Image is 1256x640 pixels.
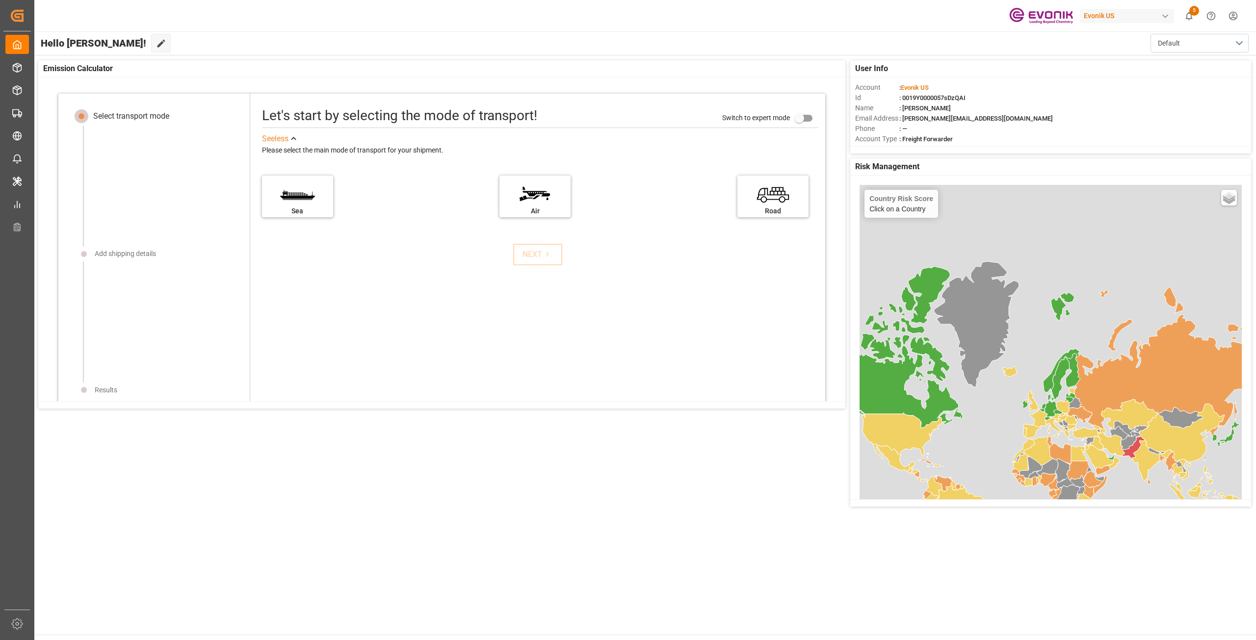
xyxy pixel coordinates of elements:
[262,133,288,145] div: See less
[855,134,899,144] span: Account Type
[1200,5,1222,27] button: Help Center
[523,249,552,260] div: NEXT
[901,84,929,91] span: Evonik US
[1151,34,1249,52] button: open menu
[95,249,156,259] div: Add shipping details
[869,195,933,203] h4: Country Risk Score
[855,113,899,124] span: Email Address
[869,195,933,213] div: Click on a Country
[855,103,899,113] span: Name
[41,34,146,52] span: Hello [PERSON_NAME]!
[1009,7,1073,25] img: Evonik-brand-mark-Deep-Purple-RGB.jpeg_1700498283.jpeg
[267,206,328,216] div: Sea
[855,124,899,134] span: Phone
[1080,9,1174,23] div: Evonik US
[742,206,804,216] div: Road
[262,105,537,126] div: Let's start by selecting the mode of transport!
[855,93,899,103] span: Id
[1178,5,1200,27] button: show 5 new notifications
[262,145,818,156] div: Please select the main mode of transport for your shipment.
[855,63,888,75] span: User Info
[1221,190,1237,205] a: Layers
[722,114,790,122] span: Switch to expert mode
[899,84,929,91] span: :
[95,385,117,395] div: Results
[1189,6,1199,16] span: 5
[93,110,169,122] div: Select transport mode
[899,135,953,143] span: : Freight Forwarder
[899,104,951,112] span: : [PERSON_NAME]
[43,63,113,75] span: Emission Calculator
[899,115,1053,122] span: : [PERSON_NAME][EMAIL_ADDRESS][DOMAIN_NAME]
[855,82,899,93] span: Account
[504,206,566,216] div: Air
[1158,38,1180,49] span: Default
[899,125,907,132] span: : —
[1080,6,1178,25] button: Evonik US
[513,244,562,265] button: NEXT
[855,161,919,173] span: Risk Management
[899,94,966,102] span: : 0019Y0000057sDzQAI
